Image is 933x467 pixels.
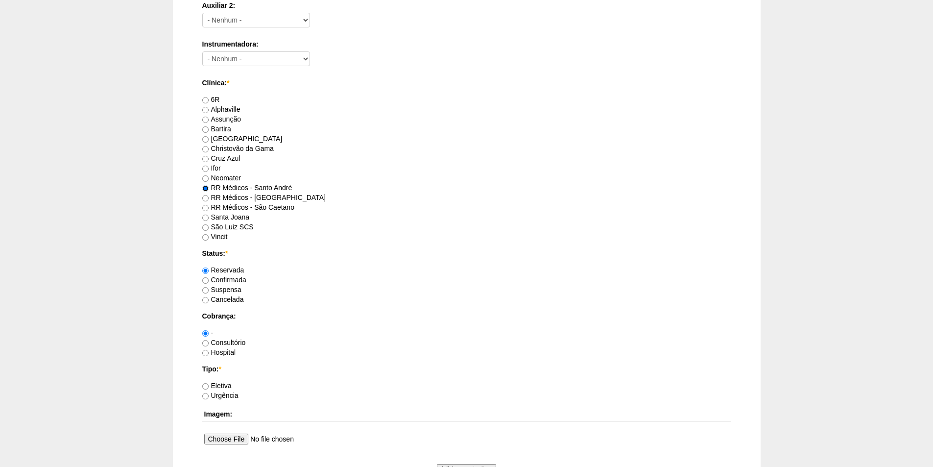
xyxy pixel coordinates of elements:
label: Vincit [202,233,228,241]
input: RR Médicos - Santo André [202,185,209,192]
input: - [202,330,209,337]
span: Este campo é obrigatório. [218,365,221,373]
input: Vincit [202,234,209,241]
label: Status: [202,248,731,258]
span: Este campo é obrigatório. [225,249,228,257]
label: Auxiliar 2: [202,0,731,10]
input: Christovão da Gama [202,146,209,152]
input: Suspensa [202,287,209,294]
input: [GEOGRAPHIC_DATA] [202,136,209,143]
input: Cruz Azul [202,156,209,162]
label: Hospital [202,348,236,356]
label: Confirmada [202,276,246,284]
label: Eletiva [202,382,232,390]
input: Cancelada [202,297,209,303]
span: Este campo é obrigatório. [227,79,229,87]
input: RR Médicos - [GEOGRAPHIC_DATA] [202,195,209,201]
label: Ifor [202,164,221,172]
label: RR Médicos - São Caetano [202,203,294,211]
input: Santa Joana [202,215,209,221]
input: Assunção [202,117,209,123]
label: Reservada [202,266,244,274]
input: Hospital [202,350,209,356]
input: Ifor [202,166,209,172]
label: RR Médicos - [GEOGRAPHIC_DATA] [202,194,326,201]
input: Bartira [202,126,209,133]
input: 6R [202,97,209,103]
label: 6R [202,96,220,103]
label: Instrumentadora: [202,39,731,49]
label: Consultório [202,339,246,346]
label: - [202,329,214,337]
input: Consultório [202,340,209,346]
input: RR Médicos - São Caetano [202,205,209,211]
input: Alphaville [202,107,209,113]
label: Christovão da Gama [202,145,274,152]
input: São Luiz SCS [202,224,209,231]
input: Urgência [202,393,209,399]
label: Santa Joana [202,213,250,221]
input: Confirmada [202,277,209,284]
input: Neomater [202,175,209,182]
label: Bartira [202,125,231,133]
label: Tipo: [202,364,731,374]
label: Urgência [202,392,239,399]
label: Neomater [202,174,241,182]
input: Reservada [202,268,209,274]
label: Cancelada [202,295,244,303]
label: São Luiz SCS [202,223,254,231]
label: Suspensa [202,286,241,294]
label: RR Médicos - Santo André [202,184,292,192]
label: Cobrança: [202,311,731,321]
label: Assunção [202,115,241,123]
label: [GEOGRAPHIC_DATA] [202,135,283,143]
input: Eletiva [202,383,209,390]
th: Imagem: [202,407,731,421]
label: Cruz Azul [202,154,240,162]
label: Clínica: [202,78,731,88]
label: Alphaville [202,105,240,113]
